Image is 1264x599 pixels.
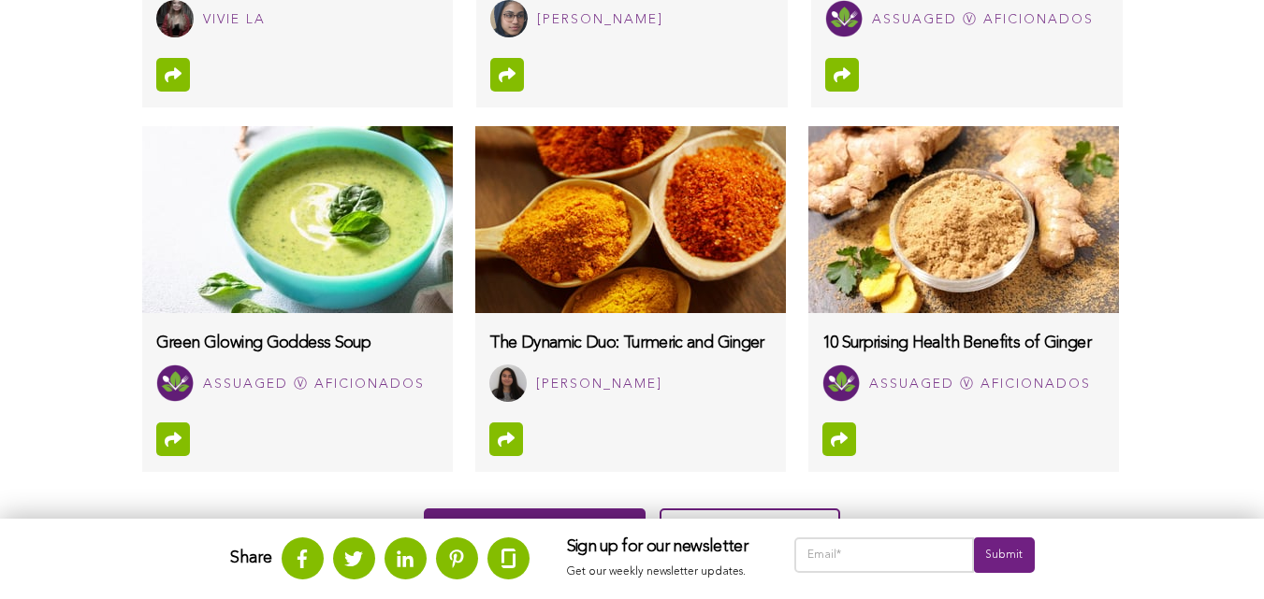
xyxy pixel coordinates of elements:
[489,364,527,402] img: Syed Bukhari
[475,126,786,313] img: top-ten-health-benefits-of-turmeric
[203,8,266,32] div: Vivie La
[501,549,516,568] img: glassdoor.svg
[536,373,662,396] div: [PERSON_NAME]
[156,364,194,402] img: Assuaged Ⓥ Aficionados
[794,537,975,573] input: Email*
[822,332,1105,355] h3: 10 Surprising Health Benefits of Ginger
[974,537,1034,573] input: Submit
[489,332,772,355] h3: The Dynamic Duo: Turmeric and Ginger
[1170,509,1264,599] iframe: Chat Widget
[537,8,663,32] div: [PERSON_NAME]
[567,537,757,558] h3: Sign up for our newsletter
[808,313,1119,416] a: 10 Surprising Health Benefits of Ginger Assuaged Ⓥ Aficionados Assuaged Ⓥ Aficionados
[660,508,840,560] a: View all articles
[869,373,1091,396] div: Assuaged Ⓥ Aficionados
[475,313,786,416] a: The Dynamic Duo: Turmeric and Ginger Syed Bukhari [PERSON_NAME]
[822,364,860,402] img: Assuaged Ⓥ Aficionados
[567,562,757,582] p: Get our weekly newsletter updates.
[424,508,646,560] div: More recent articles
[872,8,1094,32] div: Assuaged Ⓥ Aficionados
[203,373,425,396] div: Assuaged Ⓥ Aficionados
[230,549,272,566] strong: Share
[156,332,439,355] h3: Green Glowing Goddess Soup
[142,313,453,416] a: Green Glowing Goddess Soup Assuaged Ⓥ Aficionados Assuaged Ⓥ Aficionados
